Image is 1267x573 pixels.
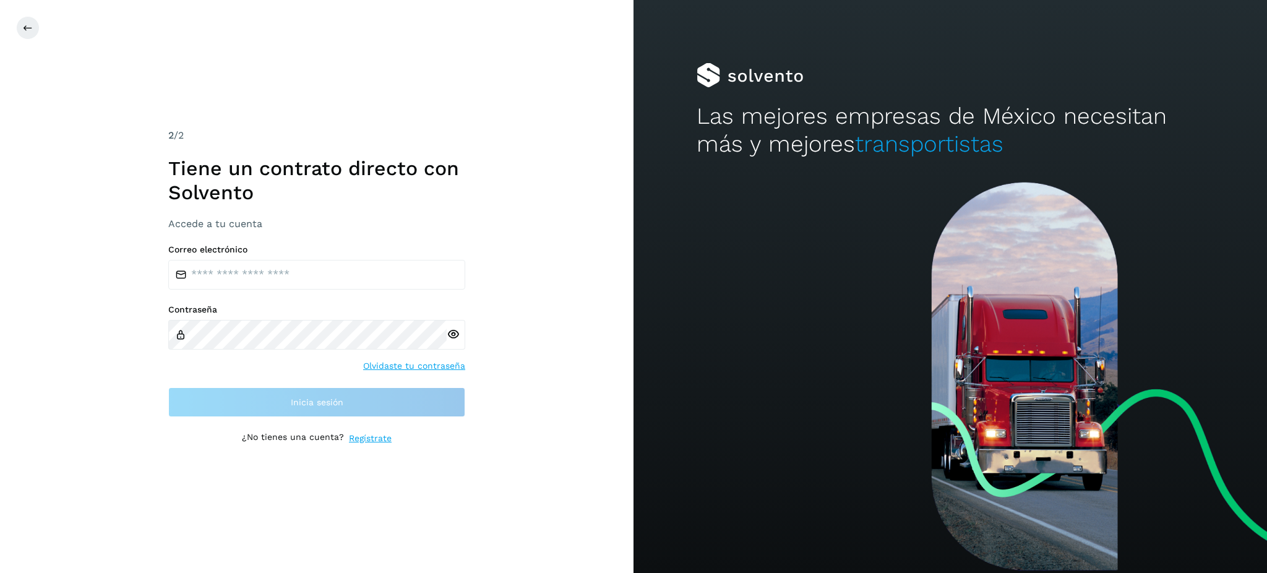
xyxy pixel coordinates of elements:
div: /2 [168,128,465,143]
span: Inicia sesión [291,398,343,407]
h2: Las mejores empresas de México necesitan más y mejores [697,103,1203,158]
h3: Accede a tu cuenta [168,218,465,230]
h1: Tiene un contrato directo con Solvento [168,157,465,204]
a: Olvidaste tu contraseña [363,360,465,373]
span: 2 [168,129,174,141]
p: ¿No tienes una cuenta? [242,432,344,445]
a: Regístrate [349,432,392,445]
label: Correo electrónico [168,244,465,255]
button: Inicia sesión [168,387,465,417]
span: transportistas [855,131,1003,157]
label: Contraseña [168,304,465,315]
